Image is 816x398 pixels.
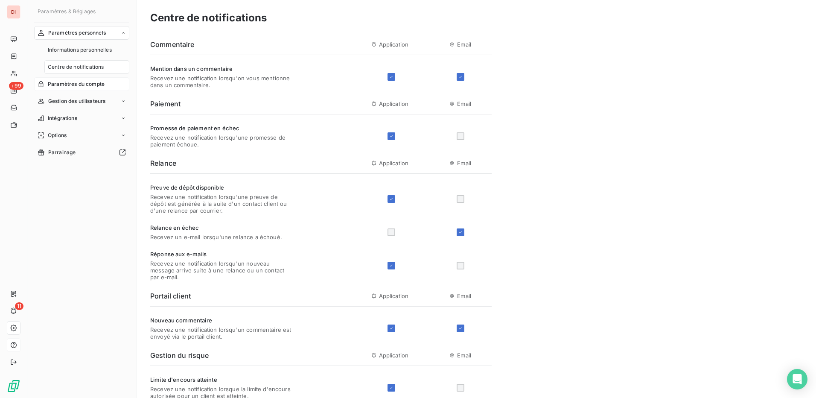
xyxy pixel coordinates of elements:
[48,132,67,139] span: Options
[150,158,176,168] h6: Relance
[150,134,292,148] span: Recevez une notification lorsqu'une promesse de paiement échoue.
[48,63,104,71] span: Centre de notifications
[379,160,409,167] span: Application
[379,100,409,107] span: Application
[48,80,105,88] span: Paramètres du compte
[48,46,112,54] span: Informations personnelles
[150,224,282,231] span: Relance en échec
[150,39,195,50] h6: Commentaire
[150,326,292,340] span: Recevez une notification lorsqu'un commentaire est envoyé via le portail client.
[150,234,282,240] span: Recevez un e-mail lorsqu'une relance a échoué.
[457,160,471,167] span: Email
[150,376,292,383] span: Limite d'encours atteinte
[48,97,106,105] span: Gestion des utilisateurs
[150,251,292,258] span: Réponse aux e-mails
[150,99,181,109] h6: Paiement
[9,82,23,90] span: +99
[7,379,20,393] img: Logo LeanPay
[150,10,267,26] h3: Centre de notifications
[457,100,471,107] span: Email
[150,65,292,72] span: Mention dans un commentaire
[150,184,292,191] span: Preuve de dépôt disponible
[457,352,471,359] span: Email
[48,149,76,156] span: Parrainage
[38,8,96,15] span: Paramètres & Réglages
[150,350,209,360] h6: Gestion du risque
[34,146,129,159] a: Parrainage
[48,114,77,122] span: Intégrations
[34,77,129,91] a: Paramètres du compte
[150,125,292,132] span: Promesse de paiement en échec
[379,352,409,359] span: Application
[44,43,129,57] a: Informations personnelles
[787,369,807,389] div: Open Intercom Messenger
[150,75,292,88] span: Recevez une notification lorsqu'on vous mentionne dans un commentaire.
[457,293,471,299] span: Email
[150,291,191,301] h6: Portail client
[48,29,106,37] span: Paramètres personnels
[15,302,23,310] span: 11
[379,293,409,299] span: Application
[379,41,409,48] span: Application
[150,193,292,214] span: Recevez une notification lorsqu'une preuve de dépôt est générée à la suite d'un contact client ou...
[150,260,292,281] span: Recevez une notification lorsqu'un nouveau message arrive suite à une relance ou un contact par e...
[457,41,471,48] span: Email
[7,5,20,19] div: DI
[44,60,129,74] a: Centre de notifications
[150,317,292,324] span: Nouveau commentaire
